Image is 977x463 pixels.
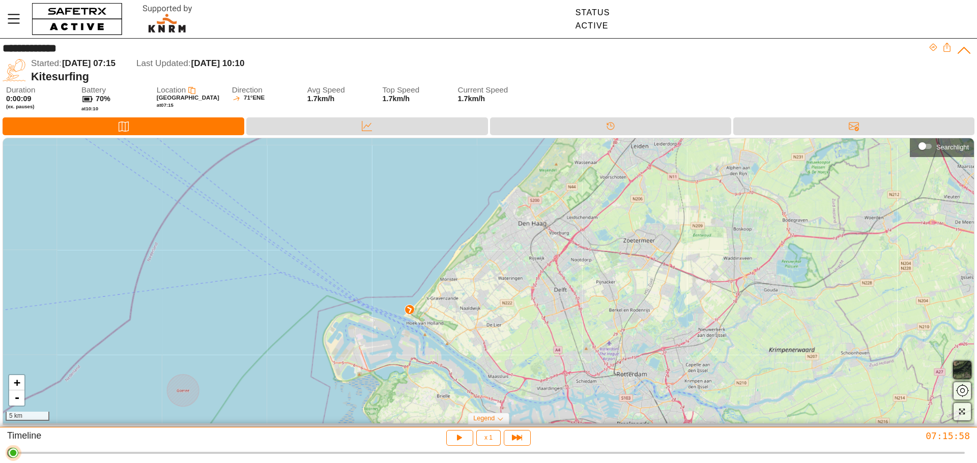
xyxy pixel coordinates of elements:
[157,102,174,108] span: at 07:15
[246,117,487,135] div: Data
[457,86,523,95] span: Current Speed
[157,85,186,94] span: Location
[476,430,501,446] button: x 1
[31,70,929,83] div: Kitesurfing
[7,430,325,446] div: Timeline
[307,95,335,103] span: 1.7km/h
[6,86,71,95] span: Duration
[157,95,219,101] span: [GEOGRAPHIC_DATA]
[6,412,49,421] div: 5 km
[9,375,24,390] a: Zoom in
[252,95,265,103] span: ENE
[191,58,244,68] span: [DATE] 10:10
[81,86,147,95] span: Battery
[136,58,190,68] span: Last Updated:
[307,86,372,95] span: Avg Speed
[383,86,448,95] span: Top Speed
[576,8,610,17] div: Status
[383,95,410,103] span: 1.7km/h
[81,106,98,111] span: at 10:10
[31,58,62,68] span: Started:
[915,139,969,154] div: Searchlight
[6,95,32,103] span: 0:00:09
[244,95,252,103] span: 71°
[473,415,495,422] span: Legend
[3,58,26,82] img: KITE_SURFING.svg
[576,21,610,30] div: Active
[733,117,974,135] div: Messages
[652,430,970,442] div: 07:15:58
[936,143,969,151] div: Searchlight
[6,104,71,110] span: (ex. pauses)
[62,58,116,68] span: [DATE] 07:15
[9,390,24,406] a: Zoom out
[232,86,297,95] span: Direction
[131,3,204,36] img: RescueLogo.svg
[405,305,414,314] img: PathDirectionCurrent.svg
[3,117,244,135] div: Map
[484,435,493,441] span: x 1
[457,95,523,103] span: 1.7km/h
[96,95,110,103] span: 70%
[490,117,731,135] div: Timeline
